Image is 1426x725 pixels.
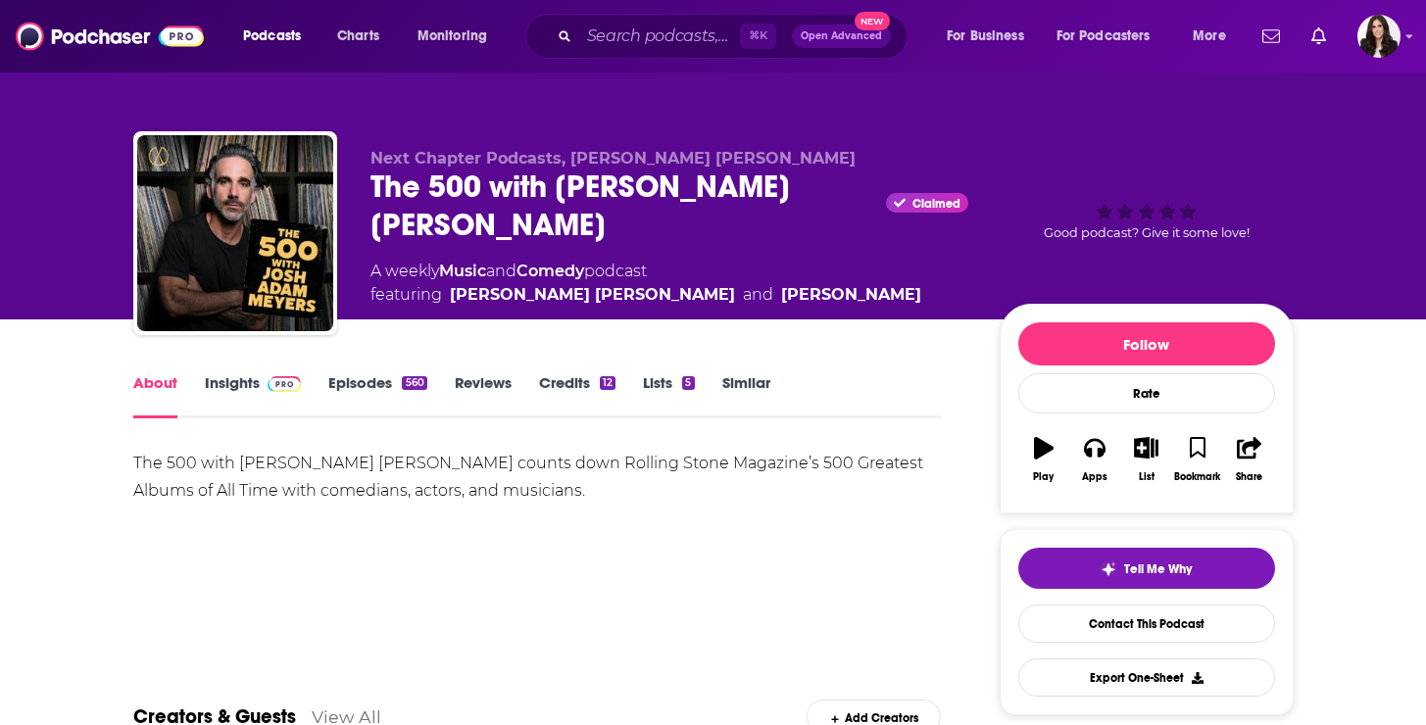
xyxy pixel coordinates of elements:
[544,14,926,59] div: Search podcasts, credits, & more...
[1179,21,1251,52] button: open menu
[370,149,856,168] span: Next Chapter Podcasts, [PERSON_NAME] [PERSON_NAME]
[947,23,1024,50] span: For Business
[1120,424,1171,495] button: List
[781,283,921,307] a: Jeremiah Tittle
[1069,424,1120,495] button: Apps
[1000,149,1294,271] div: Good podcast? Give it some love!
[370,283,921,307] span: featuring
[1101,561,1116,577] img: tell me why sparkle
[792,24,891,48] button: Open AdvancedNew
[1254,20,1288,53] a: Show notifications dropdown
[268,376,302,392] img: Podchaser Pro
[1018,658,1275,697] button: Export One-Sheet
[1018,373,1275,413] div: Rate
[404,21,513,52] button: open menu
[1124,561,1192,577] span: Tell Me Why
[740,24,776,49] span: ⌘ K
[1193,23,1226,50] span: More
[1018,604,1275,643] a: Contact This Podcast
[516,262,584,280] a: Comedy
[1172,424,1223,495] button: Bookmark
[1357,15,1401,58] button: Show profile menu
[450,283,735,307] a: Josh Adam Meyers
[912,199,960,209] span: Claimed
[486,262,516,280] span: and
[439,262,486,280] a: Music
[1044,225,1250,240] span: Good podcast? Give it some love!
[133,373,177,418] a: About
[1057,23,1151,50] span: For Podcasters
[1303,20,1334,53] a: Show notifications dropdown
[418,23,487,50] span: Monitoring
[324,21,391,52] a: Charts
[743,283,773,307] span: and
[137,135,333,331] img: The 500 with Josh Adam Meyers
[643,373,694,418] a: Lists5
[1236,471,1262,483] div: Share
[455,373,512,418] a: Reviews
[933,21,1049,52] button: open menu
[328,373,426,418] a: Episodes560
[682,376,694,390] div: 5
[1018,424,1069,495] button: Play
[243,23,301,50] span: Podcasts
[1357,15,1401,58] span: Logged in as RebeccaShapiro
[855,12,890,30] span: New
[1223,424,1274,495] button: Share
[229,21,326,52] button: open menu
[539,373,615,418] a: Credits12
[337,23,379,50] span: Charts
[1357,15,1401,58] img: User Profile
[801,31,882,41] span: Open Advanced
[402,376,426,390] div: 560
[370,260,921,307] div: A weekly podcast
[1018,548,1275,589] button: tell me why sparkleTell Me Why
[1044,21,1179,52] button: open menu
[133,450,942,505] div: The 500 with [PERSON_NAME] [PERSON_NAME] counts down Rolling Stone Magazine’s 500 Greatest Albums...
[1082,471,1107,483] div: Apps
[579,21,740,52] input: Search podcasts, credits, & more...
[1033,471,1054,483] div: Play
[1174,471,1220,483] div: Bookmark
[205,373,302,418] a: InsightsPodchaser Pro
[1018,322,1275,365] button: Follow
[16,18,204,55] img: Podchaser - Follow, Share and Rate Podcasts
[1139,471,1155,483] div: List
[600,376,615,390] div: 12
[722,373,770,418] a: Similar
